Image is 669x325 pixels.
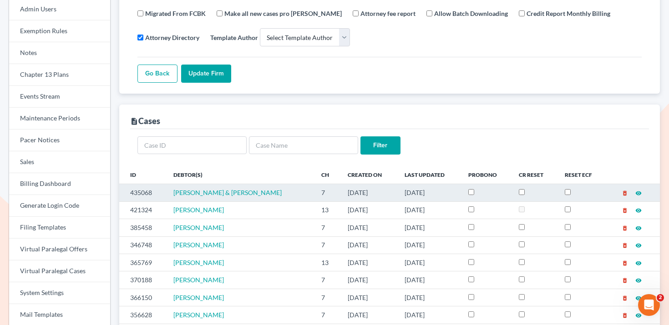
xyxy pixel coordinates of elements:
[557,165,607,184] th: Reset ECF
[622,190,628,196] i: delete_forever
[527,9,610,18] label: Credit Report Monthly Billing
[9,260,110,282] a: Virtual Paralegal Cases
[638,294,660,316] iframe: Intercom live chat
[119,236,166,254] td: 346748
[635,311,642,319] a: visibility
[622,312,628,319] i: delete_forever
[340,184,397,201] td: [DATE]
[9,42,110,64] a: Notes
[635,260,642,266] i: visibility
[210,33,258,42] label: Template Author
[635,242,642,249] i: visibility
[635,190,642,196] i: visibility
[166,165,314,184] th: Debtor(s)
[145,33,199,42] label: Attorney Directory
[340,271,397,289] td: [DATE]
[622,224,628,231] a: delete_forever
[622,260,628,266] i: delete_forever
[635,206,642,214] a: visibility
[635,294,642,301] a: visibility
[340,306,397,324] td: [DATE]
[173,241,224,249] a: [PERSON_NAME]
[657,294,664,301] span: 2
[130,117,138,125] i: description
[434,9,508,18] label: Allow Batch Downloading
[173,206,224,214] a: [PERSON_NAME]
[397,165,461,184] th: Last Updated
[622,241,628,249] a: delete_forever
[9,64,110,86] a: Chapter 13 Plans
[130,115,160,126] div: Cases
[622,242,628,249] i: delete_forever
[9,130,110,151] a: Pacer Notices
[635,241,642,249] a: visibility
[173,259,224,266] a: [PERSON_NAME]
[173,276,224,284] a: [PERSON_NAME]
[9,86,110,108] a: Events Stream
[340,289,397,306] td: [DATE]
[635,277,642,284] i: visibility
[314,219,340,236] td: 7
[9,151,110,173] a: Sales
[9,173,110,195] a: Billing Dashboard
[512,165,557,184] th: CR Reset
[340,236,397,254] td: [DATE]
[622,276,628,284] a: delete_forever
[119,254,166,271] td: 365769
[119,289,166,306] td: 366150
[314,165,340,184] th: Ch
[622,311,628,319] a: delete_forever
[9,239,110,260] a: Virtual Paralegal Offers
[181,65,231,83] input: Update Firm
[635,224,642,231] a: visibility
[119,219,166,236] td: 385458
[314,254,340,271] td: 13
[340,165,397,184] th: Created On
[340,254,397,271] td: [DATE]
[314,289,340,306] td: 7
[635,295,642,301] i: visibility
[137,65,177,83] a: Go Back
[397,306,461,324] td: [DATE]
[119,306,166,324] td: 356628
[9,282,110,304] a: System Settings
[9,20,110,42] a: Exemption Rules
[622,259,628,266] a: delete_forever
[622,206,628,214] a: delete_forever
[397,201,461,219] td: [DATE]
[314,201,340,219] td: 13
[340,201,397,219] td: [DATE]
[9,108,110,130] a: Maintenance Periods
[635,207,642,214] i: visibility
[137,136,247,155] input: Case ID
[397,254,461,271] td: [DATE]
[173,224,224,231] a: [PERSON_NAME]
[340,219,397,236] td: [DATE]
[145,9,206,18] label: Migrated From FCBK
[173,311,224,319] span: [PERSON_NAME]
[397,289,461,306] td: [DATE]
[314,306,340,324] td: 7
[314,236,340,254] td: 7
[119,165,166,184] th: ID
[622,295,628,301] i: delete_forever
[622,189,628,196] a: delete_forever
[635,276,642,284] a: visibility
[622,277,628,284] i: delete_forever
[635,189,642,196] a: visibility
[314,271,340,289] td: 7
[622,294,628,301] a: delete_forever
[119,184,166,201] td: 435068
[397,219,461,236] td: [DATE]
[249,136,358,155] input: Case Name
[461,165,512,184] th: ProBono
[622,225,628,231] i: delete_forever
[314,184,340,201] td: 7
[173,189,282,196] a: [PERSON_NAME] & [PERSON_NAME]
[635,225,642,231] i: visibility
